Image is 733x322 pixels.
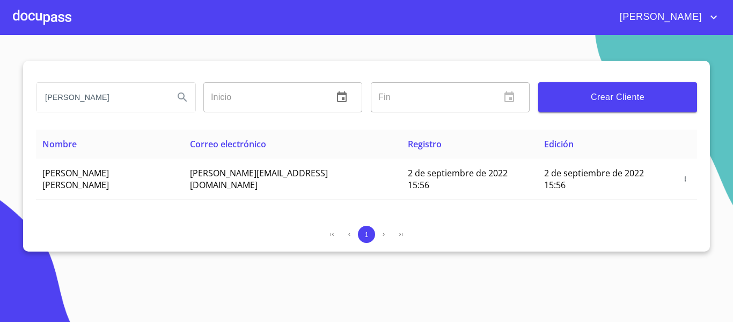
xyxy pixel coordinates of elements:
[408,138,442,150] span: Registro
[544,167,644,191] span: 2 de septiembre de 2022 15:56
[408,167,508,191] span: 2 de septiembre de 2022 15:56
[42,167,109,191] span: [PERSON_NAME] [PERSON_NAME]
[612,9,720,26] button: account of current user
[538,82,697,112] button: Crear Cliente
[544,138,574,150] span: Edición
[358,226,375,243] button: 1
[190,138,266,150] span: Correo electrónico
[42,138,77,150] span: Nombre
[364,231,368,239] span: 1
[170,84,195,110] button: Search
[612,9,707,26] span: [PERSON_NAME]
[36,83,165,112] input: search
[547,90,688,105] span: Crear Cliente
[190,167,328,191] span: [PERSON_NAME][EMAIL_ADDRESS][DOMAIN_NAME]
